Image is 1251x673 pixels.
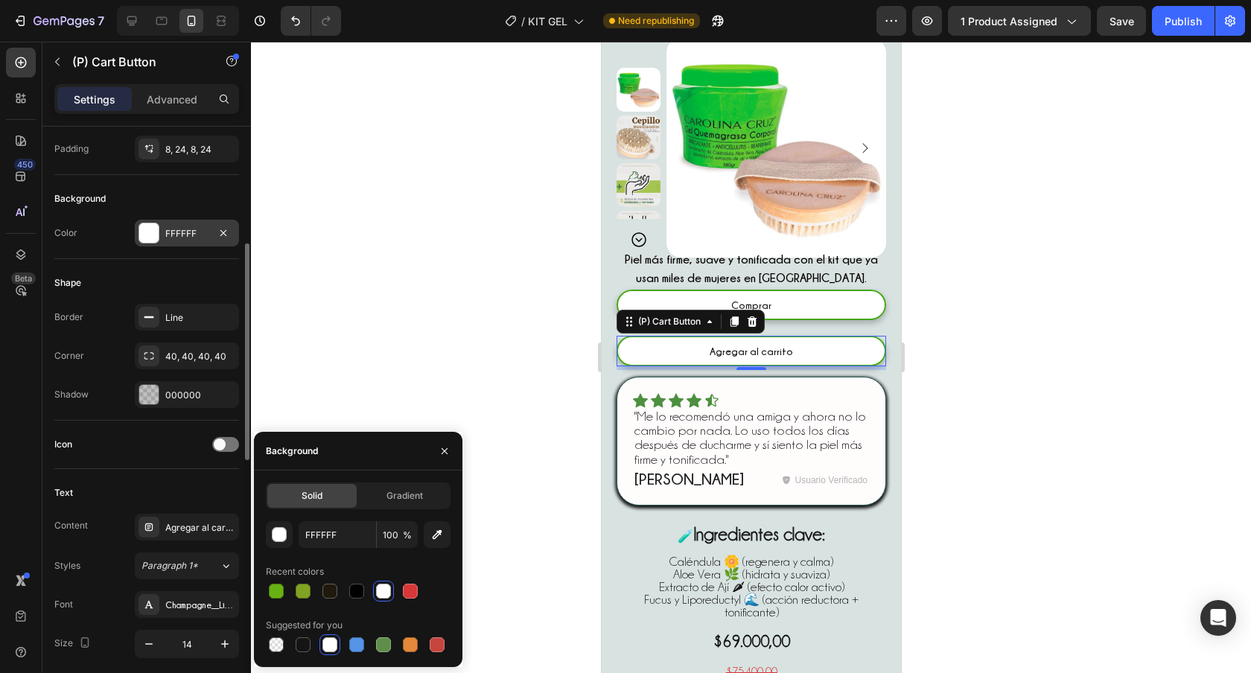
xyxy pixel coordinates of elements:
[521,13,525,29] span: /
[141,559,198,572] span: Paragraph 1*
[1152,6,1215,36] button: Publish
[1097,6,1146,36] button: Save
[54,634,94,654] div: Size
[165,350,235,363] div: 40, 40, 40, 40
[961,13,1057,29] span: 1 product assigned
[602,42,901,673] iframe: Design area
[165,143,235,156] div: 8, 24, 8, 24
[165,227,208,240] div: FFFFFF
[281,6,341,36] div: Undo/Redo
[618,14,694,28] span: Need republishing
[54,598,73,611] div: Font
[54,226,77,240] div: Color
[74,92,115,107] p: Settings
[386,489,423,503] span: Gradient
[14,159,36,170] div: 450
[948,6,1091,36] button: 1 product assigned
[54,388,89,401] div: Shadow
[165,389,235,402] div: 000000
[54,276,81,290] div: Shape
[147,92,197,107] p: Advanced
[54,486,73,500] div: Text
[54,142,89,156] div: Padding
[403,529,412,542] span: %
[11,272,36,284] div: Beta
[165,311,235,325] div: Line
[135,552,239,579] button: Paragraph 1*
[266,444,318,458] div: Background
[266,565,324,578] div: Recent colors
[266,619,343,632] div: Suggested for you
[54,559,80,572] div: Styles
[165,599,235,612] div: Champagne__Limousines_Bold1
[1165,13,1202,29] div: Publish
[1200,600,1236,636] div: Open Intercom Messenger
[54,349,84,363] div: Corner
[6,6,111,36] button: 7
[72,53,199,71] p: (P) Cart Button
[54,192,106,205] div: Background
[165,521,235,535] div: Agregar al carrito
[54,519,88,532] div: Content
[528,13,567,29] span: KIT GEL
[1110,15,1134,28] span: Save
[54,438,72,451] div: Icon
[299,521,376,548] input: Eg: FFFFFF
[15,622,284,640] div: $75.400,00
[302,489,322,503] span: Solid
[98,12,104,30] p: 7
[54,310,83,324] div: Border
